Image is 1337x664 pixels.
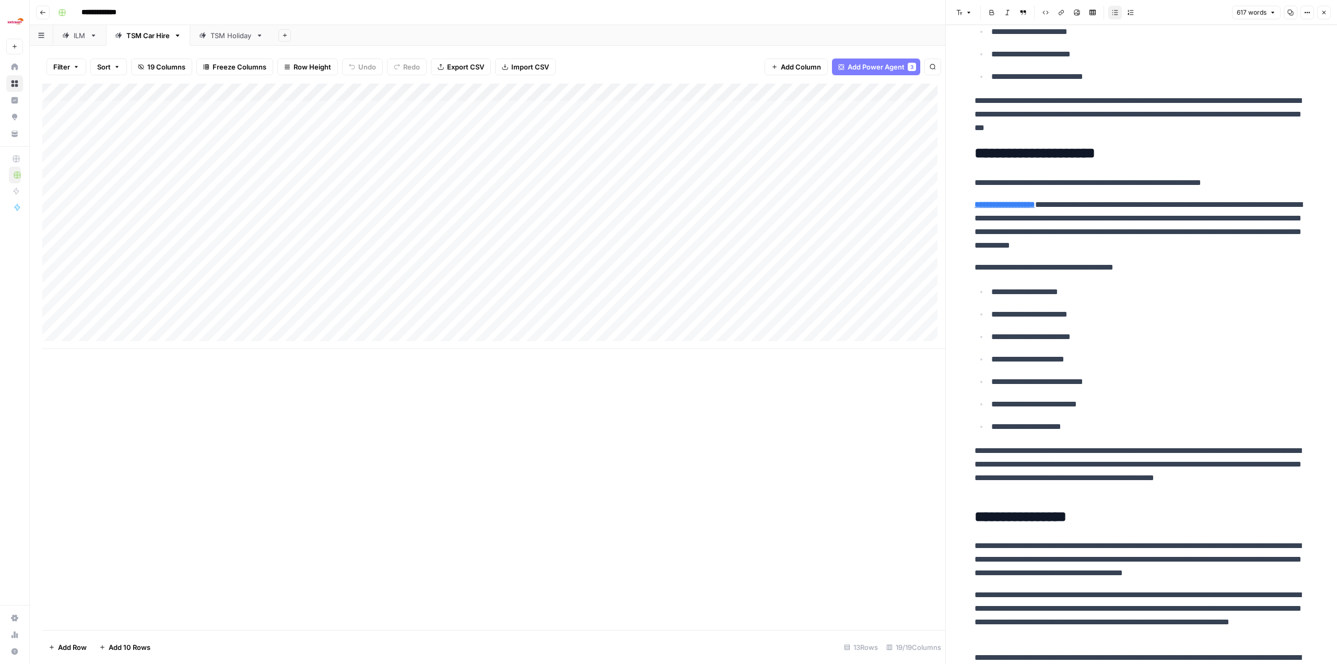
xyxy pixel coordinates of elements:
[6,610,23,626] a: Settings
[403,62,420,72] span: Redo
[848,62,905,72] span: Add Power Agent
[840,639,882,656] div: 13 Rows
[910,63,913,71] span: 3
[42,639,93,656] button: Add Row
[294,62,331,72] span: Row Height
[908,63,916,71] div: 3
[882,639,945,656] div: 19/19 Columns
[1237,8,1266,17] span: 617 words
[781,62,821,72] span: Add Column
[90,59,127,75] button: Sort
[58,642,87,653] span: Add Row
[126,30,170,41] div: TSM Car Hire
[147,62,185,72] span: 19 Columns
[109,642,150,653] span: Add 10 Rows
[6,109,23,125] a: Opportunities
[832,59,920,75] button: Add Power Agent3
[53,62,70,72] span: Filter
[495,59,556,75] button: Import CSV
[447,62,484,72] span: Export CSV
[190,25,272,46] a: TSM Holiday
[6,59,23,75] a: Home
[210,30,252,41] div: TSM Holiday
[213,62,266,72] span: Freeze Columns
[6,12,25,31] img: Ice Travel Group Logo
[6,75,23,92] a: Browse
[277,59,338,75] button: Row Height
[93,639,157,656] button: Add 10 Rows
[342,59,383,75] button: Undo
[53,25,106,46] a: ILM
[6,92,23,109] a: Insights
[74,30,86,41] div: ILM
[387,59,427,75] button: Redo
[6,8,23,34] button: Workspace: Ice Travel Group
[1232,6,1281,19] button: 617 words
[46,59,86,75] button: Filter
[765,59,828,75] button: Add Column
[6,643,23,660] button: Help + Support
[106,25,190,46] a: TSM Car Hire
[6,626,23,643] a: Usage
[196,59,273,75] button: Freeze Columns
[97,62,111,72] span: Sort
[6,125,23,142] a: Your Data
[131,59,192,75] button: 19 Columns
[511,62,549,72] span: Import CSV
[431,59,491,75] button: Export CSV
[358,62,376,72] span: Undo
